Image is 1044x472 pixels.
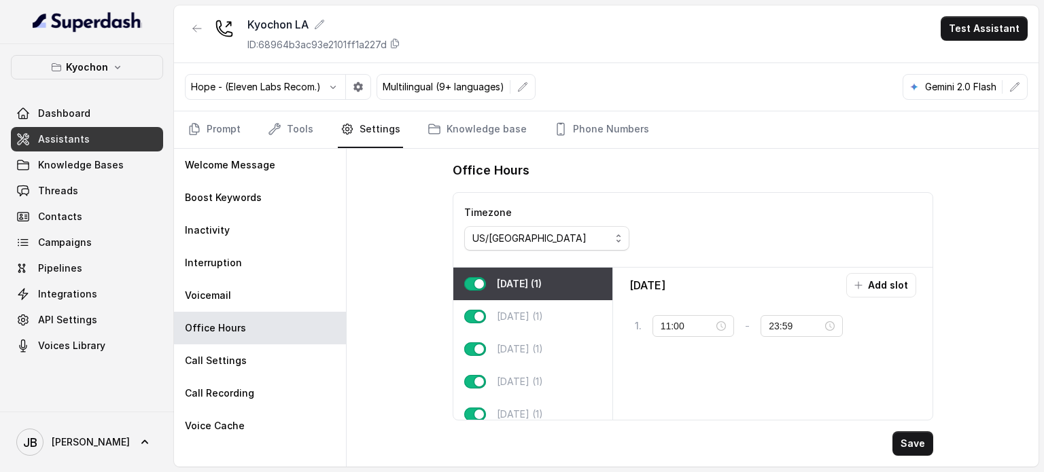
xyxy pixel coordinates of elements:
a: Phone Numbers [551,111,652,148]
a: Prompt [185,111,243,148]
p: Inactivity [185,223,230,237]
span: Knowledge Bases [38,158,124,172]
button: Save [892,431,933,456]
span: Pipelines [38,261,82,275]
a: Voices Library [11,333,163,358]
p: [DATE] (1) [497,277,542,291]
p: Voice Cache [185,419,245,433]
span: Integrations [38,287,97,301]
p: Interruption [185,256,242,270]
a: Threads [11,179,163,203]
svg: google logo [909,81,920,92]
img: light.svg [33,11,142,33]
p: Call Recording [185,386,254,400]
p: [DATE] (1) [497,375,543,388]
span: Contacts [38,210,82,223]
p: Kyochon [66,59,108,75]
p: Welcome Message [185,158,275,172]
a: Knowledge Bases [11,153,163,177]
p: Boost Keywords [185,191,262,204]
label: Timezone [464,206,512,218]
p: [DATE] (1) [497,342,543,356]
p: [DATE] (1) [497,407,543,421]
a: Contacts [11,204,163,229]
span: Assistants [38,132,90,146]
h1: Office Hours [453,160,529,181]
a: Campaigns [11,230,163,255]
nav: Tabs [185,111,1028,148]
p: Call Settings [185,354,247,367]
span: [PERSON_NAME] [52,435,130,449]
p: - [745,318,750,334]
p: Voicemail [185,289,231,302]
div: US/[GEOGRAPHIC_DATA] [472,230,610,247]
button: Test Assistant [941,16,1028,41]
a: Knowledge base [425,111,529,148]
span: API Settings [38,313,97,327]
p: [DATE] [629,277,665,293]
a: Tools [265,111,316,148]
p: Office Hours [185,321,246,335]
text: JB [23,435,37,450]
a: Dashboard [11,101,163,126]
span: Campaigns [38,236,92,249]
button: Add slot [846,273,916,297]
p: 1 . [635,319,642,333]
span: Dashboard [38,107,90,120]
button: US/[GEOGRAPHIC_DATA] [464,226,629,251]
span: Voices Library [38,339,105,352]
input: Select time [661,319,714,333]
p: Multilingual (9+ languages) [383,80,504,94]
p: Gemini 2.0 Flash [925,80,996,94]
a: [PERSON_NAME] [11,423,163,461]
a: Pipelines [11,256,163,280]
p: ID: 68964b3ac93e2101ff1a227d [247,38,387,52]
button: Kyochon [11,55,163,79]
p: Hope - (Eleven Labs Recom.) [191,80,321,94]
p: [DATE] (1) [497,310,543,323]
input: Select time [769,319,822,333]
div: Kyochon LA [247,16,400,33]
a: Assistants [11,127,163,151]
a: API Settings [11,308,163,332]
a: Integrations [11,282,163,306]
a: Settings [338,111,403,148]
span: Threads [38,184,78,198]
